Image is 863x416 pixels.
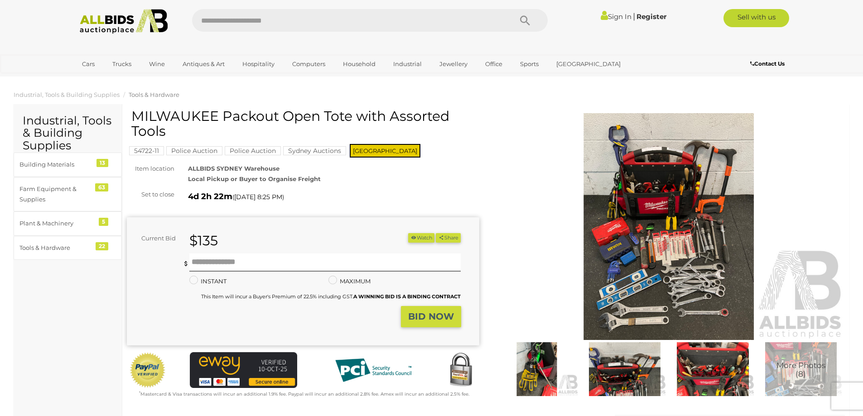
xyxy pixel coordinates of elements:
a: Hospitality [236,57,280,72]
strong: BID NOW [408,311,454,322]
h2: Industrial, Tools & Building Supplies [23,115,113,152]
a: Tools & Hardware 22 [14,236,122,260]
small: Mastercard & Visa transactions will incur an additional 1.9% fee. Paypal will incur an additional... [139,391,469,397]
a: Industrial, Tools & Building Supplies [14,91,120,98]
mark: Sydney Auctions [283,146,346,155]
div: Item location [120,163,181,174]
img: MILWAUKEE Packout Open Tote with Assorted Tools [495,342,579,396]
a: 54722-11 [129,147,164,154]
div: Building Materials [19,159,94,170]
span: | [633,11,635,21]
a: Sports [514,57,545,72]
div: 5 [99,218,108,226]
a: Register [636,12,666,21]
div: 13 [96,159,108,167]
div: Plant & Machinery [19,218,94,229]
a: Sell with us [723,9,789,27]
mark: Police Auction [166,146,222,155]
img: PCI DSS compliant [328,352,419,388]
strong: $135 [189,232,218,249]
div: Farm Equipment & Supplies [19,184,94,205]
strong: 4d 2h 22m [188,191,232,201]
a: [GEOGRAPHIC_DATA] [550,57,627,72]
img: MILWAUKEE Packout Open Tote with Assorted Tools [759,342,843,396]
a: Sign In [601,12,632,21]
strong: ALLBIDS SYDNEY Warehouse [188,165,280,172]
div: 63 [95,183,108,191]
a: Police Auction [225,147,281,154]
label: MAXIMUM [328,276,371,287]
a: Computers [286,57,331,72]
img: MILWAUKEE Packout Open Tote with Assorted Tools [583,342,666,396]
a: Building Materials 13 [14,153,122,177]
span: More Photos (8) [776,362,825,378]
a: Sydney Auctions [283,147,346,154]
a: Jewellery [434,57,473,72]
a: Farm Equipment & Supplies 63 [14,177,122,212]
small: This Item will incur a Buyer's Premium of 22.5% including GST. [201,293,461,300]
b: Contact Us [750,60,785,67]
li: Watch this item [408,233,434,243]
img: Allbids.com.au [75,9,173,34]
span: [DATE] 8:25 PM [234,193,282,201]
img: MILWAUKEE Packout Open Tote with Assorted Tools [493,113,845,340]
img: Secured by Rapid SSL [443,352,479,388]
a: Police Auction [166,147,222,154]
a: Cars [76,57,101,72]
div: Set to close [120,189,181,200]
mark: 54722-11 [129,146,164,155]
div: Current Bid [127,233,183,244]
a: Household [337,57,381,72]
h1: MILWAUKEE Packout Open Tote with Assorted Tools [131,109,477,139]
b: A WINNING BID IS A BINDING CONTRACT [353,293,461,300]
img: MILWAUKEE Packout Open Tote with Assorted Tools [671,342,754,396]
a: More Photos(8) [759,342,843,396]
button: Search [502,9,548,32]
span: [GEOGRAPHIC_DATA] [350,144,420,158]
button: BID NOW [401,306,461,327]
a: Antiques & Art [177,57,231,72]
a: Trucks [106,57,137,72]
a: Office [479,57,508,72]
div: Tools & Hardware [19,243,94,253]
a: Wine [143,57,171,72]
span: ( ) [232,193,284,201]
img: eWAY Payment Gateway [190,352,297,388]
a: Contact Us [750,59,787,69]
button: Share [436,233,461,243]
strong: Local Pickup or Buyer to Organise Freight [188,175,321,182]
a: Tools & Hardware [129,91,179,98]
button: Watch [408,233,434,243]
a: Plant & Machinery 5 [14,211,122,235]
img: Official PayPal Seal [129,352,166,388]
a: Industrial [387,57,428,72]
div: 22 [96,242,108,250]
mark: Police Auction [225,146,281,155]
label: INSTANT [189,276,227,287]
